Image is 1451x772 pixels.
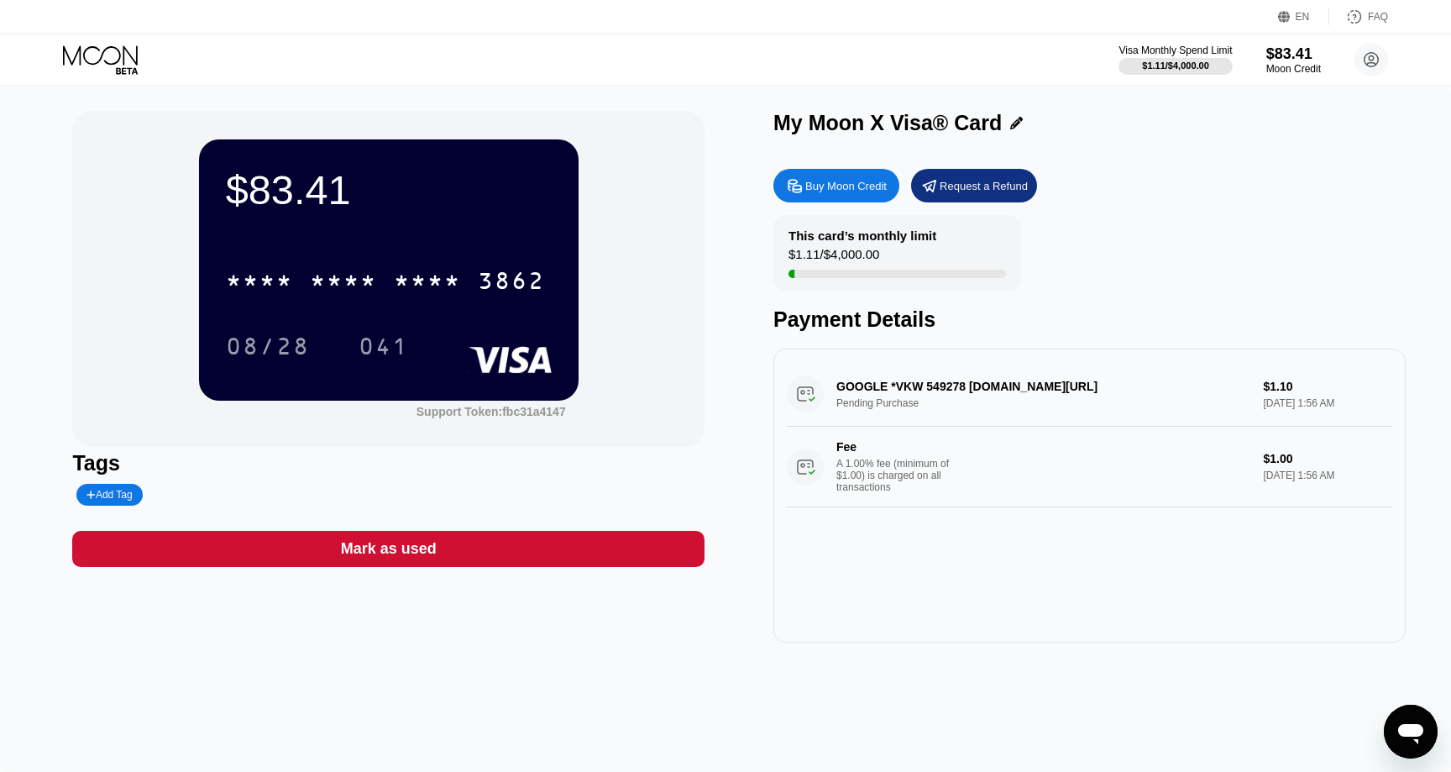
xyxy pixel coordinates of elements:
[359,335,409,362] div: 041
[86,489,132,501] div: Add Tag
[1266,63,1321,75] div: Moon Credit
[788,228,936,243] div: This card’s monthly limit
[416,405,566,418] div: Support Token:fbc31a4147
[1266,45,1321,75] div: $83.41Moon Credit
[76,484,142,506] div: Add Tag
[1118,45,1232,75] div: Visa Monthly Spend Limit$1.11/$4,000.00
[1296,11,1310,23] div: EN
[1278,8,1329,25] div: EN
[773,111,1002,135] div: My Moon X Visa® Card
[1384,705,1438,759] iframe: Przycisk umożliwiający otwarcie okna komunikatora
[72,451,705,475] div: Tags
[1118,45,1232,56] div: Visa Monthly Spend Limit
[805,179,887,193] div: Buy Moon Credit
[1263,470,1391,481] div: [DATE] 1:56 AM
[836,440,954,454] div: Fee
[346,325,422,367] div: 041
[773,307,1406,332] div: Payment Details
[787,427,1392,507] div: FeeA 1.00% fee (minimum of $1.00) is charged on all transactions$1.00[DATE] 1:56 AM
[1266,45,1321,63] div: $83.41
[1329,8,1388,25] div: FAQ
[341,539,437,559] div: Mark as used
[1368,11,1388,23] div: FAQ
[226,166,552,213] div: $83.41
[1142,60,1209,71] div: $1.11 / $4,000.00
[788,247,879,270] div: $1.11 / $4,000.00
[1263,452,1391,465] div: $1.00
[773,169,899,202] div: Buy Moon Credit
[226,335,310,362] div: 08/28
[213,325,322,367] div: 08/28
[911,169,1037,202] div: Request a Refund
[416,405,566,418] div: Support Token: fbc31a4147
[72,531,705,567] div: Mark as used
[836,458,962,493] div: A 1.00% fee (minimum of $1.00) is charged on all transactions
[478,270,545,297] div: 3862
[940,179,1028,193] div: Request a Refund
